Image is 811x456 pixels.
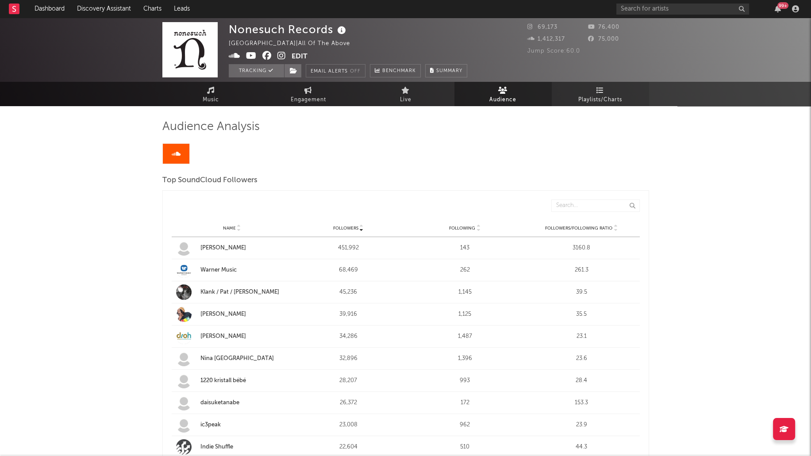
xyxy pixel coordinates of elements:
a: Music [162,82,260,106]
div: 1,487 [409,332,521,341]
input: Search for artists [616,4,749,15]
div: 23,008 [292,421,404,429]
div: 23.1 [525,332,637,341]
span: 76,400 [588,24,619,30]
span: Followers/Following Ratio [545,226,612,231]
span: Benchmark [382,66,416,77]
button: Email AlertsOff [306,64,365,77]
a: Indie Shuffle [176,439,288,455]
div: 1,145 [409,288,521,297]
div: 26,372 [292,399,404,407]
a: Engagement [260,82,357,106]
div: 993 [409,376,521,385]
span: Audience Analysis [162,122,260,132]
div: 28,207 [292,376,404,385]
div: 510 [409,443,521,452]
span: Music [203,95,219,105]
button: Tracking [229,64,284,77]
span: Engagement [291,95,326,105]
div: 22,604 [292,443,404,452]
span: Followers [333,226,358,231]
button: Summary [425,64,467,77]
a: [PERSON_NAME] [176,240,288,256]
span: Top SoundCloud Followers [162,175,258,186]
div: 68,469 [292,266,404,275]
div: daisuketanabe [200,399,288,407]
div: [PERSON_NAME] [200,244,288,253]
a: [PERSON_NAME] [176,329,288,344]
div: 262 [409,266,521,275]
div: Indie Shuffle [200,443,288,452]
a: Live [357,82,454,106]
div: 172 [409,399,521,407]
div: 35.5 [525,310,637,319]
span: Following [449,226,475,231]
a: Klank / Pat / [PERSON_NAME] [176,284,288,300]
div: Nonesuch Records [229,22,348,37]
a: ic3peak [176,417,288,433]
div: [GEOGRAPHIC_DATA] | All of the above [229,38,360,49]
div: 28.4 [525,376,637,385]
a: Benchmark [370,64,421,77]
div: 23.6 [525,354,637,363]
div: 39.5 [525,288,637,297]
div: 1,396 [409,354,521,363]
div: [PERSON_NAME] [200,310,288,319]
span: Name [223,226,236,231]
div: 99 + [777,2,788,9]
button: 99+ [775,5,781,12]
div: 44.3 [525,443,637,452]
input: Search... [551,199,640,212]
em: Off [350,69,361,74]
span: Playlists/Charts [578,95,622,105]
a: daisuketanabe [176,395,288,410]
span: 75,000 [588,36,619,42]
span: Live [400,95,411,105]
div: ic3peak [200,421,288,429]
span: Summary [436,69,462,73]
div: Klank / Pat / [PERSON_NAME] [200,288,288,297]
div: [PERSON_NAME] [200,332,288,341]
span: 69,173 [527,24,557,30]
div: 143 [409,244,521,253]
div: 1,125 [409,310,521,319]
div: 962 [409,421,521,429]
div: 32,896 [292,354,404,363]
a: Audience [454,82,552,106]
span: Audience [489,95,516,105]
a: Nina [GEOGRAPHIC_DATA] [176,351,288,366]
a: [PERSON_NAME] [176,307,288,322]
span: 1,412,317 [527,36,565,42]
a: Warner Music [176,262,288,278]
a: 1220 kristall bébé [176,373,288,388]
div: 3160.8 [525,244,637,253]
div: 45,236 [292,288,404,297]
div: 451,992 [292,244,404,253]
div: 39,916 [292,310,404,319]
div: 153.3 [525,399,637,407]
div: Warner Music [200,266,288,275]
span: Jump Score: 60.0 [527,48,580,54]
div: 1220 kristall bébé [200,376,288,385]
div: 261.3 [525,266,637,275]
a: Playlists/Charts [552,82,649,106]
div: 34,286 [292,332,404,341]
div: Nina [GEOGRAPHIC_DATA] [200,354,288,363]
div: 23.9 [525,421,637,429]
button: Edit [292,51,307,62]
